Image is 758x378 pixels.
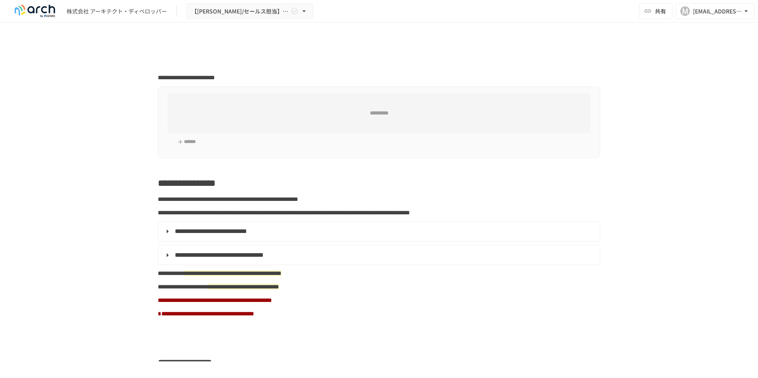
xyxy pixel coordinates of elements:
[693,6,742,16] div: [EMAIL_ADDRESS][DOMAIN_NAME]
[191,6,289,16] span: 【[PERSON_NAME]/セールス担当】株式会社 アーキテクト・ディベロッパー様_初期設定サポート
[186,4,313,19] button: 【[PERSON_NAME]/セールス担当】株式会社 アーキテクト・ディベロッパー様_初期設定サポート
[680,6,690,16] div: M
[655,7,666,15] span: 共有
[676,3,755,19] button: M[EMAIL_ADDRESS][DOMAIN_NAME]
[10,5,60,17] img: logo-default@2x-9cf2c760.svg
[639,3,672,19] button: 共有
[67,7,167,15] div: 株式会社 アーキテクト・ディベロッパー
